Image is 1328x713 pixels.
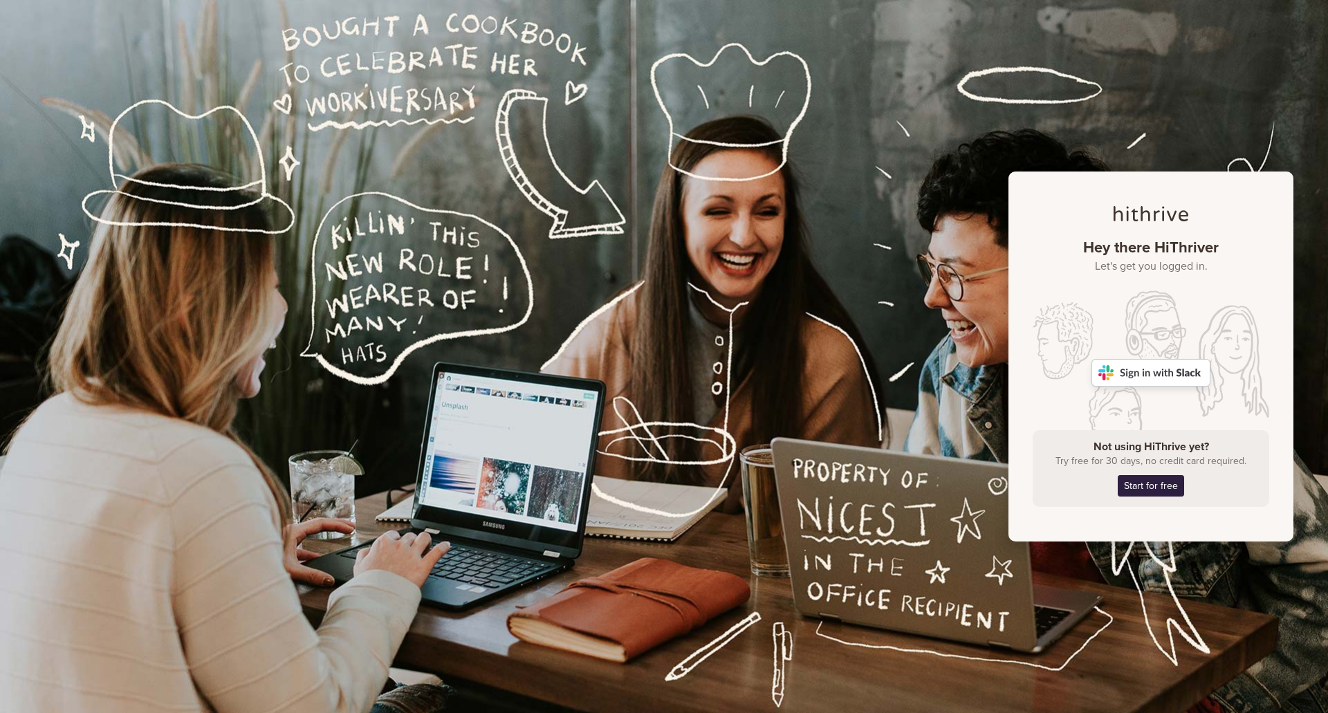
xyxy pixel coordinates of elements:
[1091,359,1210,387] img: Sign in with Slack
[1043,441,1259,454] h4: Not using HiThrive yet?
[1033,239,1269,274] h1: Hey there HiThriver
[1033,260,1269,273] small: Let's get you logged in.
[1114,206,1188,221] img: hithrive-logo-dark.4eb238aa.svg
[1043,454,1259,468] p: Try free for 30 days, no credit card required.
[1118,475,1184,497] a: Start for free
